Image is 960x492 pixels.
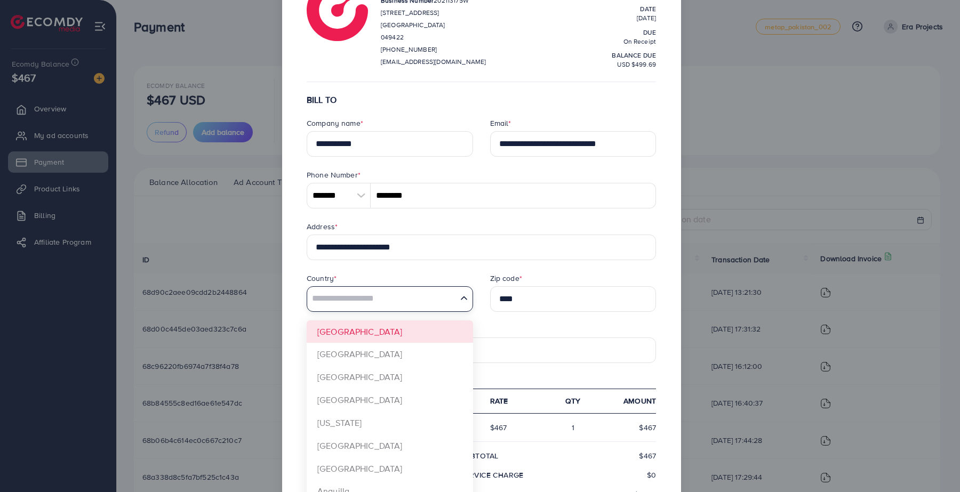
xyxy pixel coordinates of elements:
[482,422,543,433] div: $467
[490,118,511,128] label: Email
[542,396,604,406] div: qty
[604,396,665,406] div: Amount
[482,396,543,406] div: Rate
[617,60,656,69] span: USD $499.69
[308,287,456,311] input: Search for option
[490,273,522,284] label: Zip code
[381,55,486,68] p: [EMAIL_ADDRESS][DOMAIN_NAME]
[298,396,482,406] div: Description
[452,450,558,461] div: subtotal
[298,422,482,433] div: Top up TikTok Agency Ad Account
[559,49,656,62] p: balance due
[558,450,665,461] div: $467
[307,170,361,180] label: Phone Number
[542,422,604,433] div: 1
[307,286,473,312] div: Search for option
[915,444,952,484] iframe: Chat
[452,470,558,480] div: Service charge
[381,43,486,56] p: [PHONE_NUMBER]
[559,3,656,15] p: Date
[307,95,656,105] h6: BILL TO
[604,422,665,433] div: $467
[637,13,656,22] span: [DATE]
[381,6,486,19] p: [STREET_ADDRESS]
[307,325,383,335] label: VAT number (Optional)
[559,26,656,39] p: Due
[381,19,486,31] p: [GEOGRAPHIC_DATA]
[307,118,363,128] label: Company name
[307,221,338,232] label: Address
[307,273,337,284] label: Country
[558,470,665,480] div: $0
[623,37,657,46] span: On Receipt
[381,31,486,44] p: 049422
